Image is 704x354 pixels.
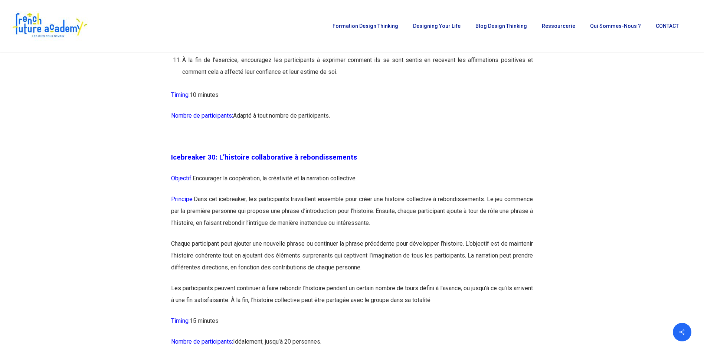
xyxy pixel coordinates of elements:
[413,23,461,29] span: Designing Your Life
[171,89,533,110] p: 10 minutes
[656,23,679,29] span: CONTACT
[171,193,533,238] p: Dans cet icebreaker, les participants travaillent ensemble pour créer une histoire collective à r...
[182,54,533,78] li: À la fin de l’exercice, encouragez les participants à exprimer comment ils se sont sentis en rece...
[333,23,398,29] span: Formation Design Thinking
[409,23,464,29] a: Designing Your Life
[171,338,233,345] span: Nombre de participants:
[171,317,190,324] span: Timing:
[475,23,527,29] span: Blog Design Thinking
[171,238,533,282] p: Chaque participant peut ajouter une nouvelle phrase ou continuer la phrase précédente pour dévelo...
[171,175,193,182] span: Objectif:
[171,112,233,119] span: Nombre de participants:
[472,23,531,29] a: Blog Design Thinking
[542,23,575,29] span: Ressourcerie
[171,153,357,161] span: Icebreaker 30: L’histoire collaborative à rebondissements
[538,23,579,29] a: Ressourcerie
[171,282,533,315] p: Les participants peuvent continuer à faire rebondir l’histoire pendant un certain nombre de tours...
[171,315,533,336] p: 15 minutes
[586,23,645,29] a: Qui sommes-nous ?
[652,23,682,29] a: CONTACT
[329,23,402,29] a: Formation Design Thinking
[171,173,533,193] p: Encourager la coopération, la créativité et la narration collective.
[10,11,89,41] img: French Future Academy
[171,196,194,203] span: Principe:
[590,23,641,29] span: Qui sommes-nous ?
[171,91,190,98] span: Timing:
[171,110,533,131] p: Adapté à tout nombre de participants.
